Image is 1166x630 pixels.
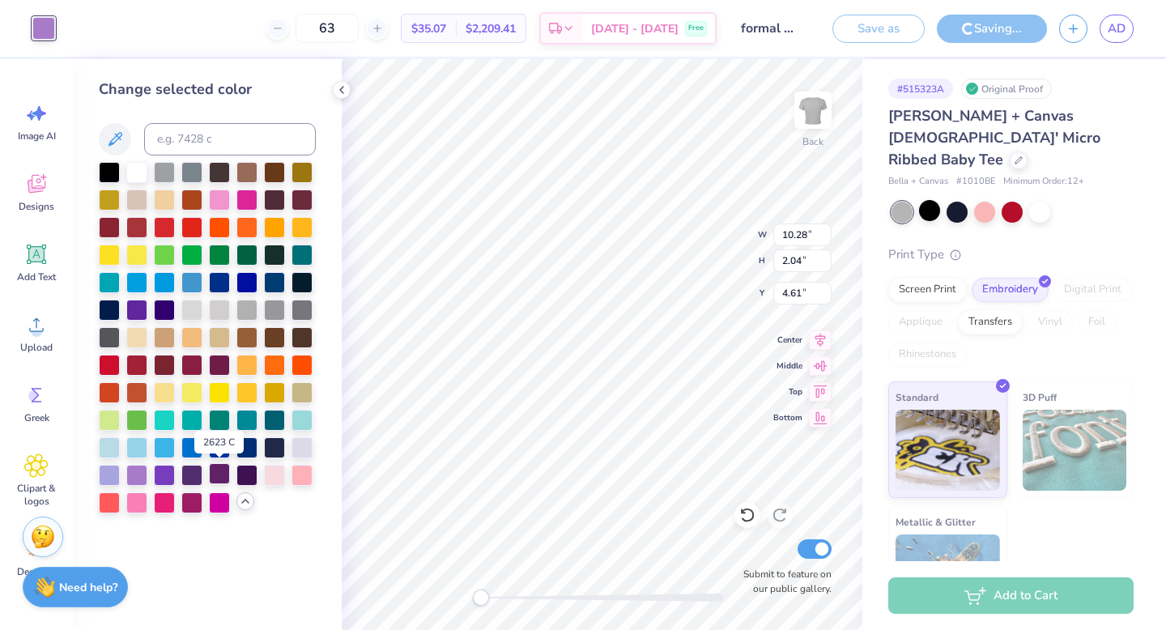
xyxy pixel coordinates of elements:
span: Image AI [18,130,56,143]
span: [DATE] - [DATE] [591,20,679,37]
strong: Need help? [59,580,117,595]
div: # 515323A [888,79,953,99]
span: Upload [20,341,53,354]
div: Original Proof [961,79,1052,99]
span: 3D Puff [1023,389,1057,406]
span: Free [688,23,704,34]
span: Center [773,334,802,347]
div: Print Type [888,245,1134,264]
span: Greek [24,411,49,424]
div: Foil [1078,310,1116,334]
div: Rhinestones [888,343,967,367]
div: Back [802,134,823,149]
div: Vinyl [1028,310,1073,334]
span: [PERSON_NAME] + Canvas [DEMOGRAPHIC_DATA]' Micro Ribbed Baby Tee [888,106,1100,169]
span: Standard [896,389,938,406]
span: Metallic & Glitter [896,513,976,530]
span: Top [773,385,802,398]
div: 2623 C [194,431,244,453]
span: AD [1108,19,1126,38]
span: Minimum Order: 12 + [1003,175,1084,189]
span: # 1010BE [956,175,995,189]
a: AD [1100,15,1134,43]
div: Accessibility label [473,590,489,606]
span: Decorate [17,565,56,578]
input: e.g. 7428 c [144,123,316,155]
span: $2,209.41 [466,20,516,37]
span: Designs [19,200,54,213]
div: Screen Print [888,278,967,302]
div: Embroidery [972,278,1049,302]
img: 3D Puff [1023,410,1127,491]
span: Bella + Canvas [888,175,948,189]
input: – – [296,14,359,43]
span: Middle [773,360,802,372]
div: Change selected color [99,79,316,100]
div: Transfers [958,310,1023,334]
span: Clipart & logos [10,482,63,508]
img: Metallic & Glitter [896,534,1000,615]
div: Applique [888,310,953,334]
span: Add Text [17,270,56,283]
div: Digital Print [1053,278,1132,302]
img: Standard [896,410,1000,491]
input: Untitled Design [729,12,808,45]
span: $35.07 [411,20,446,37]
label: Submit to feature on our public gallery. [734,567,832,596]
img: Back [797,94,829,126]
span: Bottom [773,411,802,424]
